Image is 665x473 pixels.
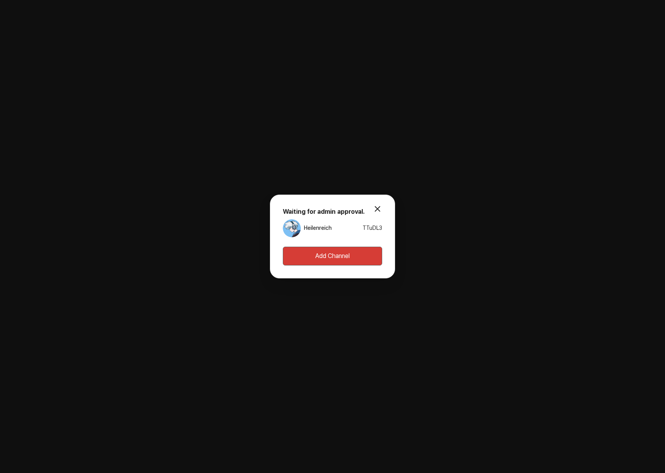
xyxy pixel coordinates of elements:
[370,201,385,217] button: modal.close
[283,219,301,237] img: 채널 프로필 이미지
[304,224,332,232] a: Heilenreich
[283,208,365,215] strong: Waiting for admin approval.
[363,225,382,231] span: TTuDL3
[283,247,382,265] button: Add Channel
